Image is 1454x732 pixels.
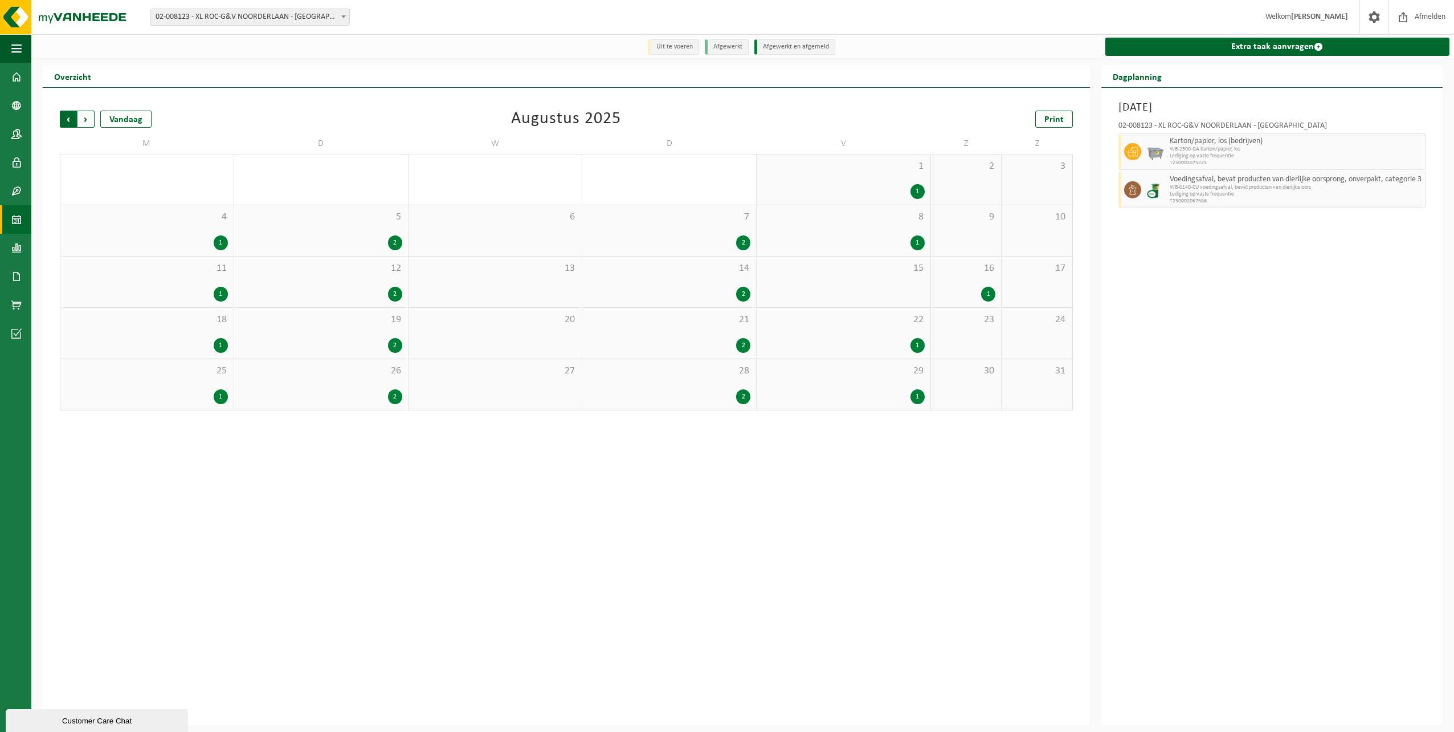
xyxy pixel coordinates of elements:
span: 31 [1007,365,1066,377]
li: Afgewerkt [705,39,749,55]
span: 8 [762,211,925,223]
span: 28 [588,365,750,377]
li: Afgewerkt en afgemeld [754,39,835,55]
span: Voedingsafval, bevat producten van dierlijke oorsprong, onverpakt, categorie 3 [1170,175,1422,184]
iframe: chat widget [6,707,190,732]
span: 30 [937,365,995,377]
span: T250002075225 [1170,160,1422,166]
span: 7 [588,211,750,223]
td: V [757,133,931,154]
li: Uit te voeren [648,39,699,55]
span: 4 [66,211,228,223]
span: 11 [66,262,228,275]
div: 1 [910,389,925,404]
a: Extra taak aanvragen [1105,38,1449,56]
div: 2 [736,235,750,250]
div: 2 [388,235,402,250]
span: 15 [762,262,925,275]
div: 1 [214,235,228,250]
img: WB-2500-GAL-GY-04 [1147,143,1164,160]
span: 1 [762,160,925,173]
span: 26 [240,365,402,377]
span: Lediging op vaste frequentie [1170,153,1422,160]
div: Vandaag [100,111,152,128]
strong: [PERSON_NAME] [1291,13,1348,21]
span: WB-0140-CU voedingsafval, bevat producten van dierlijke oors [1170,184,1422,191]
td: Z [931,133,1002,154]
span: Vorige [60,111,77,128]
span: 10 [1007,211,1066,223]
span: 16 [937,262,995,275]
span: 02-008123 - XL ROC-G&V NOORDERLAAN - ANTWERPEN [150,9,350,26]
span: 23 [937,314,995,326]
td: M [60,133,234,154]
div: 1 [214,389,228,404]
span: 5 [240,211,402,223]
div: 2 [736,287,750,302]
div: 02-008123 - XL ROC-G&V NOORDERLAAN - [GEOGRAPHIC_DATA] [1118,122,1426,133]
span: 02-008123 - XL ROC-G&V NOORDERLAAN - ANTWERPEN [151,9,349,25]
span: 21 [588,314,750,326]
span: WB-2500-GA karton/papier, los [1170,146,1422,153]
div: 2 [736,338,750,353]
div: 2 [736,389,750,404]
span: Volgende [77,111,95,128]
span: 13 [414,262,577,275]
div: 1 [214,287,228,302]
div: 1 [981,287,995,302]
span: 22 [762,314,925,326]
span: 14 [588,262,750,275]
span: 9 [937,211,995,223]
span: 17 [1007,262,1066,275]
div: 2 [388,389,402,404]
img: WB-0140-CU [1147,181,1164,198]
div: 1 [910,235,925,250]
a: Print [1035,111,1073,128]
td: D [582,133,757,154]
div: 2 [388,287,402,302]
span: 19 [240,314,402,326]
span: Karton/papier, los (bedrijven) [1170,137,1422,146]
div: 2 [388,338,402,353]
h2: Dagplanning [1101,65,1173,87]
span: 25 [66,365,228,377]
span: 27 [414,365,577,377]
span: 24 [1007,314,1066,326]
span: Lediging op vaste frequentie [1170,191,1422,198]
span: 12 [240,262,402,275]
td: W [409,133,583,154]
div: Augustus 2025 [511,111,621,128]
span: 29 [762,365,925,377]
span: 3 [1007,160,1066,173]
div: 1 [910,184,925,199]
span: 6 [414,211,577,223]
div: 1 [910,338,925,353]
span: 2 [937,160,995,173]
td: Z [1002,133,1072,154]
td: D [234,133,409,154]
span: 18 [66,314,228,326]
span: Print [1044,115,1064,124]
h2: Overzicht [43,65,103,87]
span: T250002067586 [1170,198,1422,205]
span: 20 [414,314,577,326]
h3: [DATE] [1118,99,1426,116]
div: 1 [214,338,228,353]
